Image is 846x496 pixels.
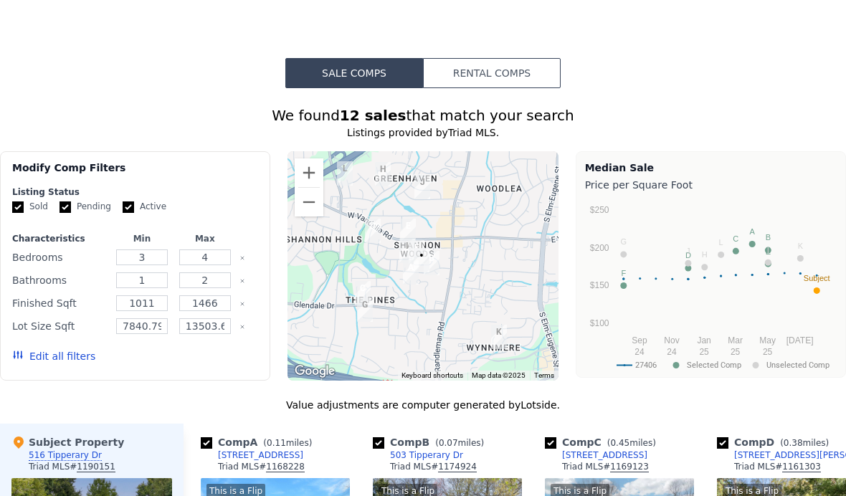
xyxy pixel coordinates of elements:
div: Comp B [373,435,490,449]
div: 612 Clark Ave [359,213,386,249]
div: 3207 Argyle Ln [397,254,424,290]
label: Sold [12,201,48,213]
text: F [621,269,626,277]
div: Triad MLS # [390,461,477,472]
span: 0.45 [610,438,629,448]
text: $150 [589,280,609,290]
div: Max [176,233,234,244]
button: Zoom in [295,158,323,187]
span: ( miles) [774,438,835,448]
div: Listing Status [12,186,258,198]
div: Comp D [717,435,835,449]
text: 24 [634,347,645,357]
div: 814 Pine Ridge Dr [349,275,376,311]
text: G [620,237,627,246]
button: Edit all filters [12,349,95,363]
text: 25 [699,347,709,357]
div: [STREET_ADDRESS] [218,449,303,461]
text: D [685,251,691,259]
div: 823 Banner Oak Ct [351,292,379,328]
text: E [765,247,770,256]
span: 0.11 [267,438,286,448]
div: Median Sale [585,161,837,175]
label: Pending [60,201,111,213]
a: Terms [534,371,554,379]
text: Unselected Comp [766,361,830,370]
button: Clear [239,324,245,330]
text: J [686,247,690,255]
button: Clear [239,301,245,307]
div: Triad MLS # [218,461,305,472]
div: Finished Sqft [12,293,108,313]
div: Min [113,233,171,244]
div: Bedrooms [12,247,108,267]
span: 0.07 [439,438,458,448]
a: 503 Tipperary Dr [373,449,463,461]
a: Open this area in Google Maps (opens a new window) [291,362,338,381]
div: Triad MLS # [29,461,115,472]
div: 503 Tipperary Dr [390,449,463,461]
img: Google [291,362,338,381]
div: Bathrooms [12,270,108,290]
text: A [749,227,755,236]
text: 25 [763,347,773,357]
strong: 12 sales [340,107,407,124]
input: Sold [12,201,24,213]
text: Jan [697,335,710,345]
text: Subject [804,274,830,282]
text: Nov [664,335,679,345]
text: I [766,246,769,254]
button: Sale Comps [285,58,423,88]
div: 516 Tipperary Dr [408,242,435,278]
text: [DATE] [786,335,813,345]
div: 516 Apple Ridge Rd [409,169,436,205]
text: 25 [731,347,741,357]
text: B [765,233,770,242]
text: $250 [589,205,609,215]
text: L [718,238,723,247]
div: [STREET_ADDRESS] [562,449,647,461]
text: May [759,335,776,345]
button: Rental Comps [423,58,561,88]
span: ( miles) [602,438,662,448]
div: Triad MLS # [562,461,649,472]
div: Triad MLS # [734,461,821,472]
label: Active [123,201,166,213]
div: 208 Hammond Dr [485,319,513,355]
text: 27406 [635,361,657,370]
text: Sep [632,335,647,345]
div: 503 Tipperary Dr [418,245,445,281]
div: Comp C [545,435,662,449]
div: 3114 Kilkenny Ave [403,234,430,270]
div: Modify Comp Filters [12,161,258,186]
button: Keyboard shortcuts [401,371,463,381]
span: ( miles) [429,438,490,448]
div: Characteristics [12,233,108,244]
text: $200 [589,243,609,253]
input: Pending [60,201,71,213]
span: Map data ©2025 [472,371,526,379]
button: Clear [239,278,245,284]
div: Comp A [201,435,318,449]
span: 0.38 [784,438,803,448]
div: 3611 Shagbark Dr [369,156,396,192]
text: K [797,242,803,250]
text: H [701,250,707,259]
a: [STREET_ADDRESS] [545,449,647,461]
text: C [733,234,738,243]
svg: A chart. [585,195,837,374]
div: Subject Property [11,435,124,449]
div: 3508 Fletcher Dr [331,156,358,191]
button: Zoom out [295,188,323,216]
button: Clear [239,255,245,261]
text: Mar [728,335,743,345]
text: $100 [589,318,609,328]
span: ( miles) [257,438,318,448]
text: Selected Comp [687,361,741,370]
div: 515 W Vandalia Rd [394,213,422,249]
div: Price per Square Foot [585,175,837,195]
a: [STREET_ADDRESS] [201,449,303,461]
div: 603 Munster Ave [394,233,421,269]
text: 24 [667,347,677,357]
